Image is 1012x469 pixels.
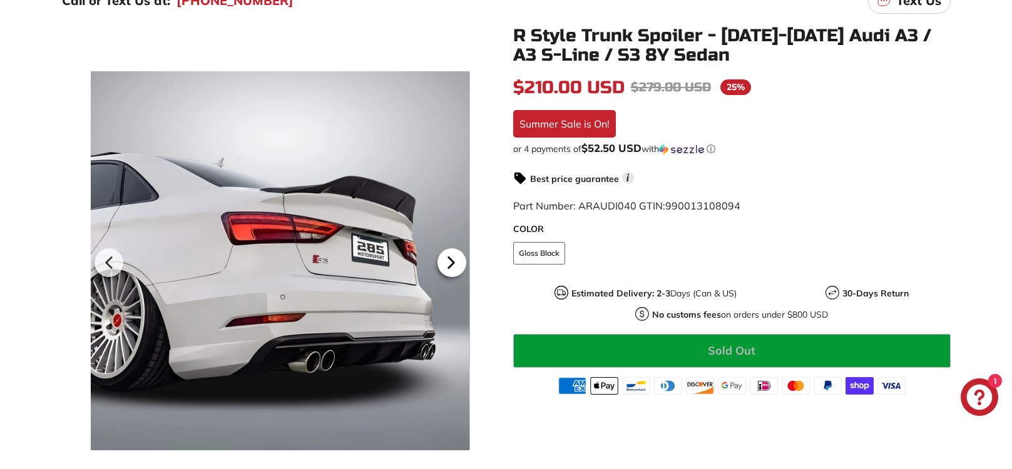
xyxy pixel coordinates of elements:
p: Days (Can & US) [571,287,737,300]
div: or 4 payments of with [513,143,951,155]
img: american_express [558,377,586,395]
div: or 4 payments of$52.50 USDwithSezzle Click to learn more about Sezzle [513,143,951,155]
h1: R Style Trunk Spoiler - [DATE]-[DATE] Audi A3 / A3 S-Line / S3 8Y Sedan [513,26,951,65]
img: paypal [814,377,842,395]
strong: Estimated Delivery: 2-3 [571,288,670,299]
div: Summer Sale is On! [513,110,616,138]
strong: 30-Days Return [842,288,909,299]
span: i [622,172,634,184]
span: $52.50 USD [581,141,641,154]
span: Part Number: ARAUDI040 GTIN: [513,199,740,212]
img: master [782,377,810,395]
img: discover [686,377,714,395]
label: COLOR [513,223,951,236]
img: google_pay [718,377,746,395]
img: shopify_pay [846,377,874,395]
strong: No customs fees [652,309,721,320]
strong: Best price guarantee [530,173,619,184]
span: 25% [720,79,751,95]
span: 990013108094 [665,199,740,212]
button: Sold Out [513,334,951,368]
inbox-online-store-chat: Shopify online store chat [957,378,1002,419]
span: $210.00 USD [513,77,625,98]
span: Sold Out [708,343,755,358]
img: apple_pay [590,377,618,395]
img: Sezzle [659,144,704,155]
img: diners_club [654,377,682,395]
img: bancontact [622,377,650,395]
img: ideal [750,377,778,395]
img: visa [877,377,906,395]
span: $279.00 USD [631,79,711,95]
p: on orders under $800 USD [652,308,828,321]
